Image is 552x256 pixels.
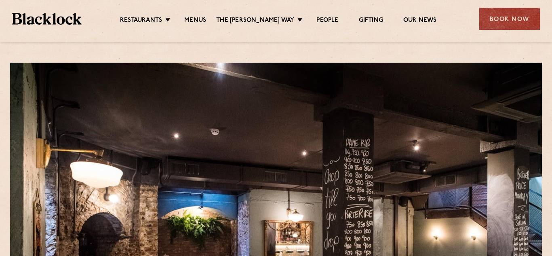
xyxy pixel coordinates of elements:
a: Restaurants [120,17,162,25]
a: People [316,17,338,25]
img: BL_Textured_Logo-footer-cropped.svg [12,13,82,25]
div: Book Now [479,8,540,30]
a: Menus [184,17,206,25]
a: Our News [403,17,437,25]
a: Gifting [359,17,383,25]
a: The [PERSON_NAME] Way [216,17,294,25]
